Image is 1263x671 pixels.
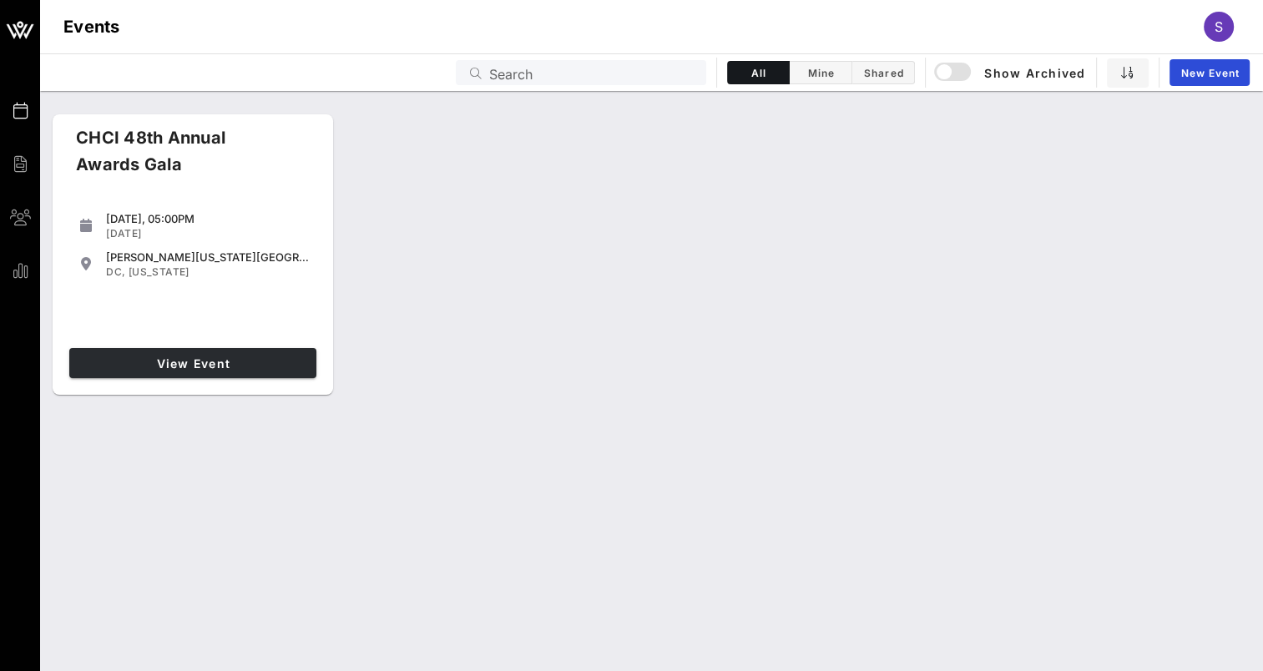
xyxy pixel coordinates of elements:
[936,58,1086,88] button: Show Archived
[106,227,310,240] div: [DATE]
[1170,59,1250,86] a: New Event
[106,265,125,278] span: DC,
[852,61,915,84] button: Shared
[790,61,852,84] button: Mine
[63,124,298,191] div: CHCI 48th Annual Awards Gala
[862,67,904,79] span: Shared
[1204,12,1234,42] div: S
[76,356,310,371] span: View Event
[800,67,841,79] span: Mine
[727,61,790,84] button: All
[69,348,316,378] a: View Event
[1180,67,1240,79] span: New Event
[937,63,1085,83] span: Show Archived
[1215,18,1223,35] span: S
[63,13,120,40] h1: Events
[738,67,779,79] span: All
[106,250,310,264] div: [PERSON_NAME][US_STATE][GEOGRAPHIC_DATA]
[106,212,310,225] div: [DATE], 05:00PM
[129,265,189,278] span: [US_STATE]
